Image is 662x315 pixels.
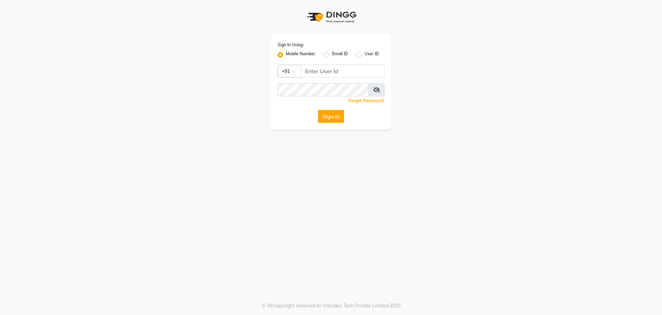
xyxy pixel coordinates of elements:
a: Forgot Password? [349,98,384,103]
img: logo1.svg [303,7,359,27]
label: Email ID [332,51,348,59]
input: Username [278,83,369,96]
button: Sign In [318,110,344,123]
label: Mobile Number [286,51,315,59]
input: Username [301,65,384,78]
label: User ID [364,51,379,59]
label: Sign In Using: [278,42,304,48]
